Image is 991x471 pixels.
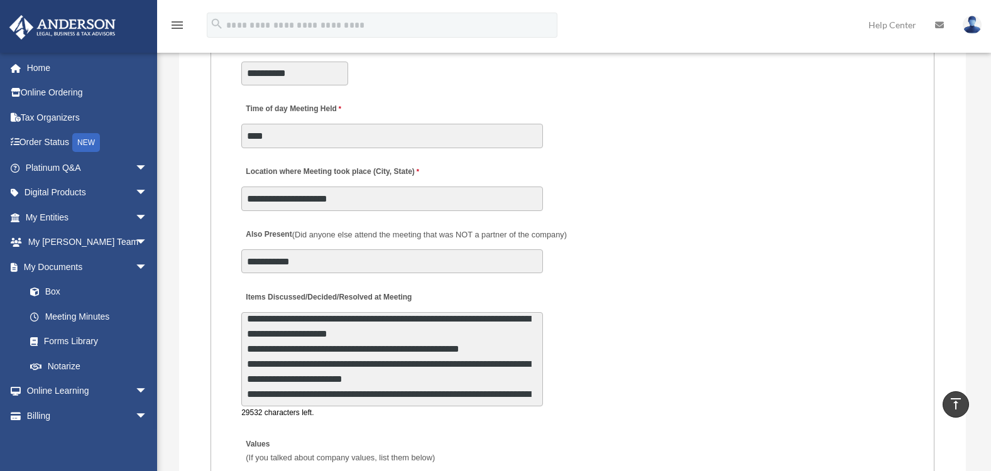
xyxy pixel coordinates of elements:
[135,230,160,256] span: arrow_drop_down
[963,16,982,34] img: User Pic
[9,205,167,230] a: My Entitiesarrow_drop_down
[241,406,543,420] div: 29532 characters left.
[943,391,969,418] a: vertical_align_top
[241,164,422,181] label: Location where Meeting took place (City, State)
[9,254,167,279] a: My Documentsarrow_drop_down
[6,15,119,40] img: Anderson Advisors Platinum Portal
[241,101,361,118] label: Time of day Meeting Held
[135,205,160,230] span: arrow_drop_down
[292,230,567,239] span: (Did anyone else attend the meeting that was NOT a partner of the company)
[170,18,185,33] i: menu
[135,180,160,206] span: arrow_drop_down
[9,55,167,80] a: Home
[9,130,167,156] a: Order StatusNEW
[9,80,167,106] a: Online Ordering
[18,279,167,305] a: Box
[241,289,415,306] label: Items Discussed/Decided/Resolved at Meeting
[9,230,167,255] a: My [PERSON_NAME] Teamarrow_drop_down
[9,428,167,453] a: Events Calendar
[246,453,435,462] span: (If you talked about company values, list them below)
[135,379,160,404] span: arrow_drop_down
[170,22,185,33] a: menu
[9,155,167,180] a: Platinum Q&Aarrow_drop_down
[9,403,167,428] a: Billingarrow_drop_down
[210,17,224,31] i: search
[948,396,963,411] i: vertical_align_top
[18,354,167,379] a: Notarize
[9,180,167,205] a: Digital Productsarrow_drop_down
[18,304,160,329] a: Meeting Minutes
[135,155,160,181] span: arrow_drop_down
[135,403,160,429] span: arrow_drop_down
[135,254,160,280] span: arrow_drop_down
[9,105,167,130] a: Tax Organizers
[241,436,438,467] label: Values
[9,379,167,404] a: Online Learningarrow_drop_down
[18,329,167,354] a: Forms Library
[241,227,570,244] label: Also Present
[72,133,100,152] div: NEW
